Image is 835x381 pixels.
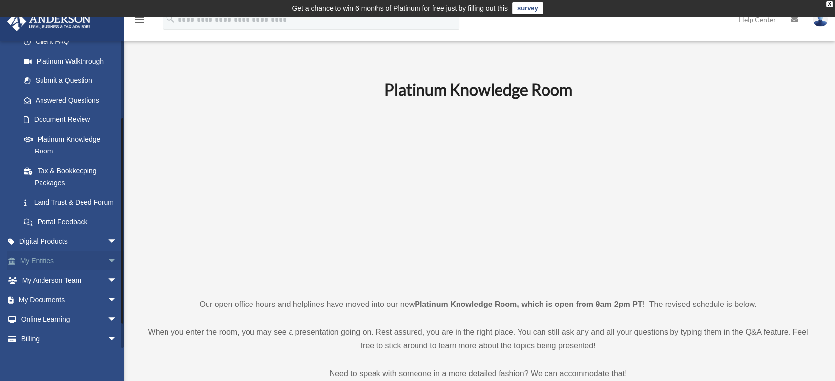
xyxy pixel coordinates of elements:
a: survey [512,2,543,14]
img: User Pic [813,12,828,27]
a: menu [133,17,145,26]
a: Platinum Knowledge Room [14,129,127,161]
span: arrow_drop_down [107,231,127,252]
span: arrow_drop_down [107,251,127,271]
a: Billingarrow_drop_down [7,329,132,349]
a: Submit a Question [14,71,132,91]
div: close [826,1,833,7]
iframe: 231110_Toby_KnowledgeRoom [330,113,626,279]
img: Anderson Advisors Platinum Portal [4,12,94,31]
a: My Documentsarrow_drop_down [7,290,132,310]
a: Portal Feedback [14,212,132,232]
p: Need to speak with someone in a more detailed fashion? We can accommodate that! [141,367,815,381]
p: Our open office hours and helplines have moved into our new ! The revised schedule is below. [141,298,815,311]
a: Online Learningarrow_drop_down [7,309,132,329]
div: Get a chance to win 6 months of Platinum for free just by filling out this [292,2,508,14]
i: search [165,13,176,24]
a: My Entitiesarrow_drop_down [7,251,132,271]
span: arrow_drop_down [107,290,127,310]
a: Land Trust & Deed Forum [14,192,132,212]
a: Digital Productsarrow_drop_down [7,231,132,251]
span: arrow_drop_down [107,270,127,291]
b: Platinum Knowledge Room [384,80,572,99]
span: arrow_drop_down [107,309,127,330]
a: Answered Questions [14,90,132,110]
a: Client FAQ [14,32,132,52]
span: arrow_drop_down [107,329,127,349]
i: menu [133,14,145,26]
a: My Anderson Teamarrow_drop_down [7,270,132,290]
strong: Platinum Knowledge Room, which is open from 9am-2pm PT [415,300,642,308]
a: Platinum Walkthrough [14,51,132,71]
a: Document Review [14,110,132,130]
p: When you enter the room, you may see a presentation going on. Rest assured, you are in the right ... [141,325,815,353]
a: Tax & Bookkeeping Packages [14,161,132,192]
